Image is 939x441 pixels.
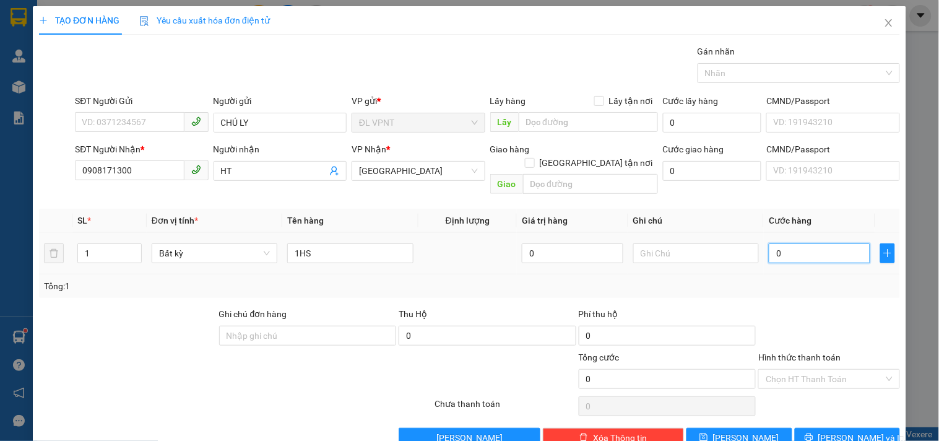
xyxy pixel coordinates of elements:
[446,216,490,225] span: Định lượng
[663,161,762,181] input: Cước giao hàng
[535,156,658,170] span: [GEOGRAPHIC_DATA] tận nơi
[75,94,208,108] div: SĐT Người Gửi
[359,113,477,132] span: ĐL VPNT
[633,243,759,263] input: Ghi Chú
[769,216,811,225] span: Cước hàng
[214,142,347,156] div: Người nhận
[329,166,339,176] span: user-add
[134,15,164,45] img: logo.jpg
[490,112,519,132] span: Lấy
[490,144,530,154] span: Giao hàng
[766,94,899,108] div: CMND/Passport
[663,96,719,106] label: Cước lấy hàng
[522,216,568,225] span: Giá trị hàng
[698,46,735,56] label: Gán nhãn
[433,397,577,419] div: Chưa thanh toán
[152,216,198,225] span: Đơn vị tính
[159,244,270,263] span: Bất kỳ
[219,326,397,346] input: Ghi chú đơn hàng
[663,144,724,154] label: Cước giao hàng
[191,116,201,126] span: phone
[628,209,764,233] th: Ghi chú
[219,309,287,319] label: Ghi chú đơn hàng
[39,16,48,25] span: plus
[663,113,762,133] input: Cước lấy hàng
[766,142,899,156] div: CMND/Passport
[287,216,324,225] span: Tên hàng
[15,15,77,77] img: logo.jpg
[104,59,170,74] li: (c) 2017
[359,162,477,180] span: ĐL Quận 1
[881,248,894,258] span: plus
[44,279,363,293] div: Tổng: 1
[604,94,658,108] span: Lấy tận nơi
[490,96,526,106] span: Lấy hàng
[490,174,523,194] span: Giao
[872,6,906,41] button: Close
[352,94,485,108] div: VP gửi
[139,15,270,25] span: Yêu cầu xuất hóa đơn điện tử
[884,18,894,28] span: close
[579,307,756,326] div: Phí thu hộ
[880,243,895,263] button: plus
[579,352,620,362] span: Tổng cước
[76,18,123,76] b: Gửi khách hàng
[522,243,623,263] input: 0
[104,47,170,57] b: [DOMAIN_NAME]
[139,16,149,26] img: icon
[191,165,201,175] span: phone
[523,174,658,194] input: Dọc đường
[758,352,841,362] label: Hình thức thanh toán
[399,309,427,319] span: Thu Hộ
[39,15,119,25] span: TẠO ĐƠN HÀNG
[287,243,413,263] input: VD: Bàn, Ghế
[519,112,658,132] input: Dọc đường
[15,80,64,160] b: Phúc An Express
[77,216,87,225] span: SL
[214,94,347,108] div: Người gửi
[44,243,64,263] button: delete
[75,142,208,156] div: SĐT Người Nhận
[352,144,386,154] span: VP Nhận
